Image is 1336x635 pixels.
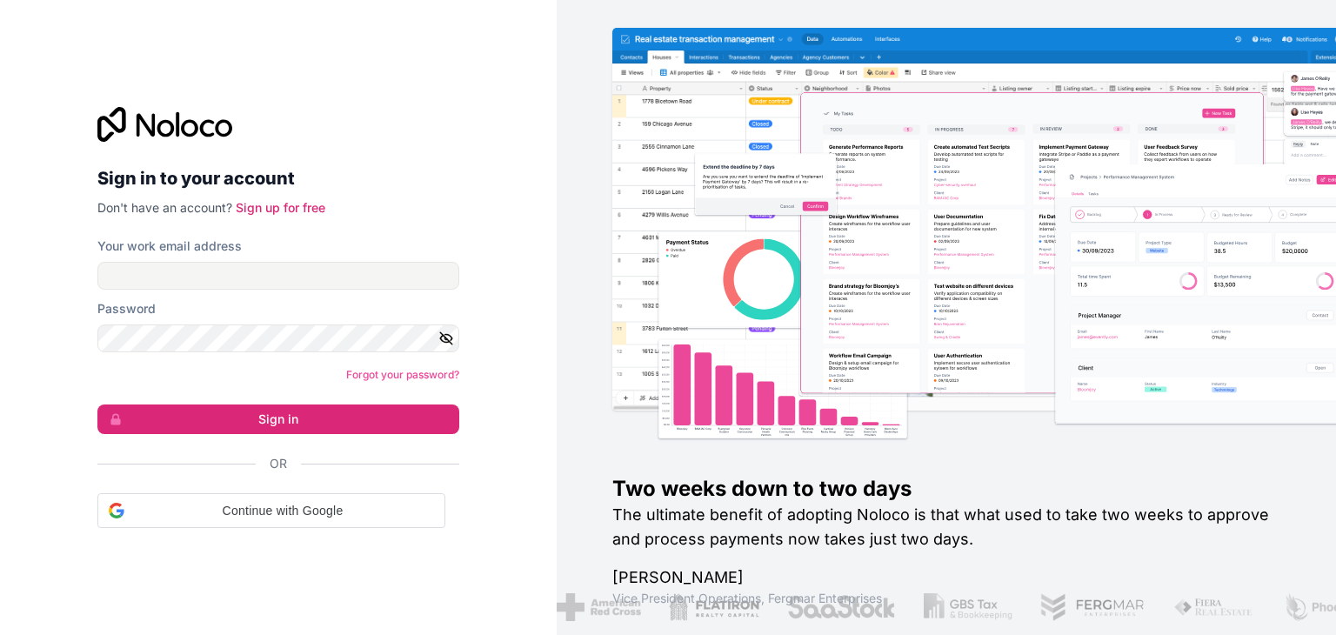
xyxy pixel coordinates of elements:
[612,565,1280,590] h1: [PERSON_NAME]
[236,200,325,215] a: Sign up for free
[612,475,1280,503] h1: Two weeks down to two days
[612,590,1280,607] h1: Vice President Operations , Fergmar Enterprises
[612,503,1280,551] h2: The ultimate benefit of adopting Noloco is that what used to take two weeks to approve and proces...
[97,493,445,528] div: Continue with Google
[346,368,459,381] a: Forgot your password?
[97,237,242,255] label: Your work email address
[97,262,459,290] input: Email address
[270,455,287,472] span: Or
[131,502,434,520] span: Continue with Google
[544,593,628,621] img: /assets/american-red-cross-BAupjrZR.png
[97,200,232,215] span: Don't have an account?
[97,324,459,352] input: Password
[97,300,156,317] label: Password
[97,404,459,434] button: Sign in
[97,163,459,194] h2: Sign in to your account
